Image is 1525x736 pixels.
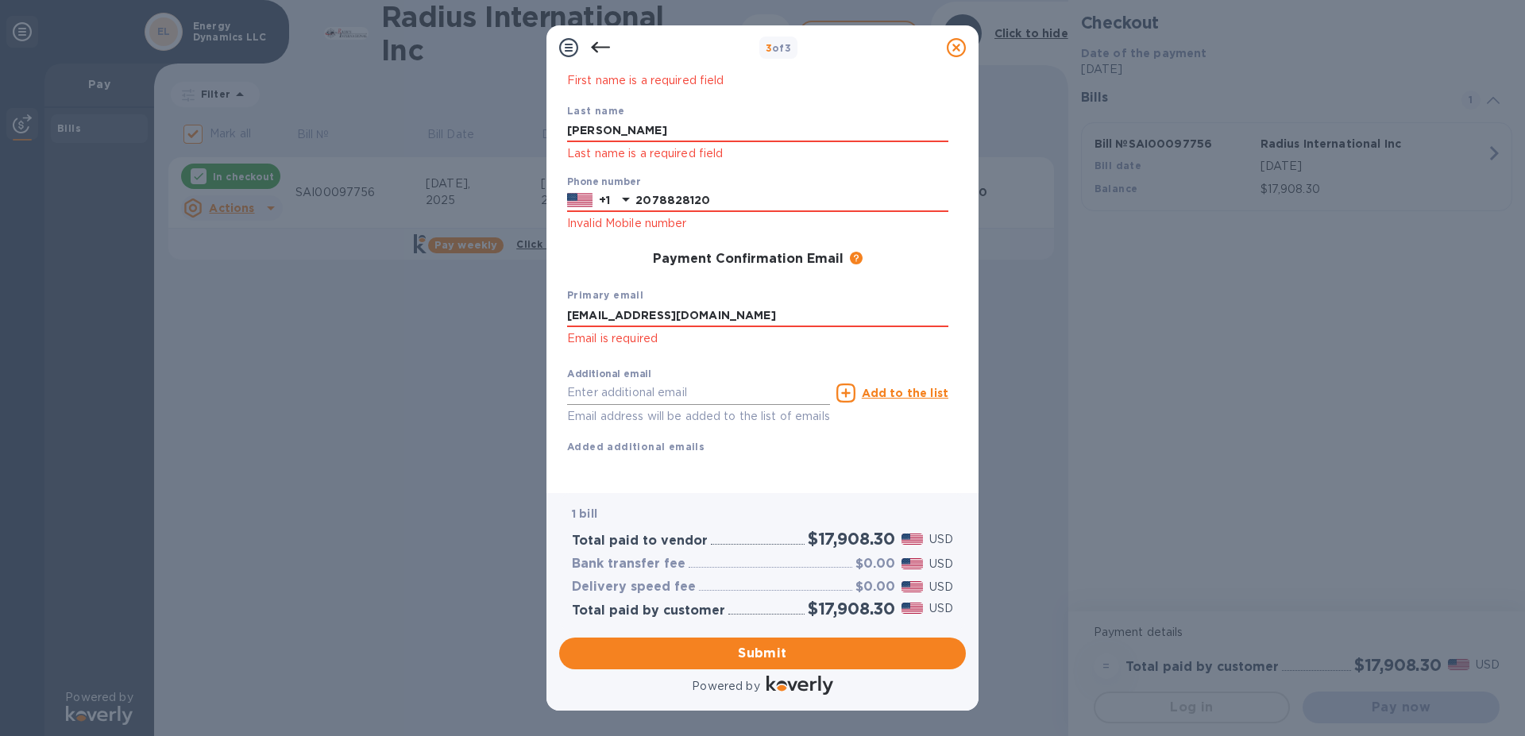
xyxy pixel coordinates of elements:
p: USD [929,579,953,595]
span: 3 [766,42,772,54]
label: Phone number [567,177,640,187]
p: USD [929,600,953,617]
u: Add to the list [862,387,948,399]
b: of 3 [766,42,792,54]
h3: $0.00 [855,580,895,595]
img: US [567,191,593,209]
b: Primary email [567,289,643,301]
p: USD [929,531,953,548]
p: Email is required [567,329,948,348]
img: USD [901,558,923,569]
p: USD [929,556,953,572]
span: Submit [572,644,953,663]
h3: Total paid by customer [572,603,725,618]
img: Logo [766,676,833,695]
img: USD [901,534,923,545]
h3: Bank transfer fee [572,557,685,572]
h3: $0.00 [855,557,895,572]
p: Powered by [692,678,759,695]
input: Enter your last name [567,119,948,143]
p: First name is a required field [567,71,948,90]
p: Last name is a required field [567,145,948,163]
h2: $17,908.30 [808,529,895,549]
b: 1 bill [572,507,597,520]
input: Enter your primary name [567,303,948,327]
input: Enter your phone number [635,189,948,213]
h3: Delivery speed fee [572,580,696,595]
p: Invalid Mobile number [567,214,948,233]
b: Last name [567,105,625,117]
label: Additional email [567,370,651,380]
img: USD [901,603,923,614]
button: Submit [559,638,966,669]
img: USD [901,581,923,592]
input: Enter additional email [567,381,830,405]
h2: $17,908.30 [808,599,895,618]
b: Added additional emails [567,441,705,453]
p: Email address will be added to the list of emails [567,407,830,426]
p: +1 [599,192,610,208]
h3: Total paid to vendor [572,534,708,549]
h3: Payment Confirmation Email [653,252,844,267]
